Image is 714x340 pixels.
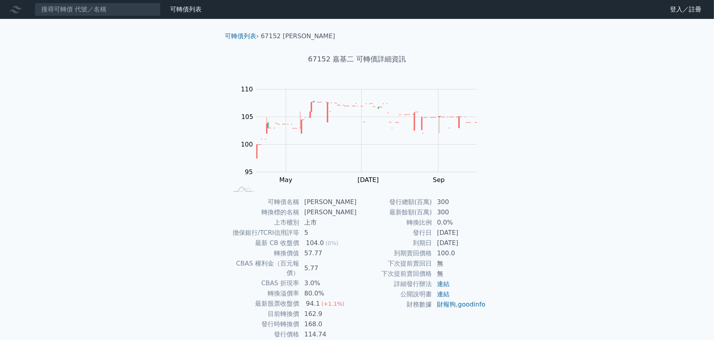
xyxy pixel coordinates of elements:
[357,279,432,289] td: 詳細發行辦法
[357,299,432,310] td: 財務數據
[241,113,253,121] tspan: 105
[357,269,432,279] td: 下次提前賣回價格
[228,228,300,238] td: 擔保銀行/TCRI信用評等
[228,248,300,258] td: 轉換價值
[432,299,486,310] td: ,
[228,197,300,207] td: 可轉債名稱
[357,258,432,269] td: 下次提前賣回日
[225,32,259,41] li: ›
[228,288,300,299] td: 轉換溢價率
[322,301,344,307] span: (+1.1%)
[300,217,357,228] td: 上市
[228,278,300,288] td: CBAS 折現率
[357,238,432,248] td: 到期日
[357,248,432,258] td: 到期賣回價格
[357,217,432,228] td: 轉換比例
[300,278,357,288] td: 3.0%
[228,258,300,278] td: CBAS 權利金（百元報價）
[300,248,357,258] td: 57.77
[241,85,253,93] tspan: 110
[437,301,456,308] a: 財報狗
[357,228,432,238] td: 發行日
[170,6,202,13] a: 可轉債列表
[300,319,357,329] td: 168.0
[237,85,489,184] g: Chart
[300,207,357,217] td: [PERSON_NAME]
[432,258,486,269] td: 無
[357,207,432,217] td: 最新餘額(百萬)
[228,309,300,319] td: 目前轉換價
[437,290,449,298] a: 連結
[300,309,357,319] td: 162.9
[261,32,335,41] li: 67152 [PERSON_NAME]
[458,301,485,308] a: goodinfo
[437,280,449,288] a: 連結
[675,302,714,340] div: 聊天小工具
[218,54,496,65] h1: 67152 嘉基二 可轉債詳細資訊
[279,176,292,184] tspan: May
[358,176,379,184] tspan: [DATE]
[304,299,322,308] div: 94.1
[433,176,445,184] tspan: Sep
[432,207,486,217] td: 300
[300,228,357,238] td: 5
[228,319,300,329] td: 發行時轉換價
[228,329,300,340] td: 發行價格
[300,288,357,299] td: 80.0%
[304,238,326,248] div: 104.0
[300,329,357,340] td: 114.74
[256,101,477,158] g: Series
[228,299,300,309] td: 最新股票收盤價
[432,197,486,207] td: 300
[225,32,256,40] a: 可轉債列表
[228,207,300,217] td: 轉換標的名稱
[357,197,432,207] td: 發行總額(百萬)
[300,258,357,278] td: 5.77
[326,240,339,246] span: (0%)
[35,3,161,16] input: 搜尋可轉債 代號／名稱
[228,217,300,228] td: 上市櫃別
[432,228,486,238] td: [DATE]
[432,248,486,258] td: 100.0
[432,238,486,248] td: [DATE]
[228,238,300,248] td: 最新 CB 收盤價
[300,197,357,207] td: [PERSON_NAME]
[664,3,708,16] a: 登入／註冊
[432,217,486,228] td: 0.0%
[432,269,486,279] td: 無
[241,141,253,148] tspan: 100
[675,302,714,340] iframe: Chat Widget
[357,289,432,299] td: 公開說明書
[245,168,253,176] tspan: 95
